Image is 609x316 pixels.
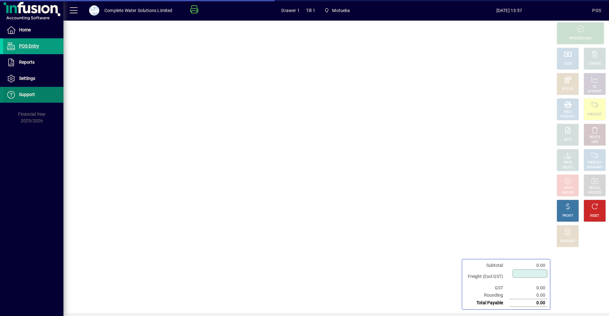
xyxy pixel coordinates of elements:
div: SUMMARY [587,165,603,170]
div: RECALL [589,186,600,190]
div: RESET [590,214,599,218]
span: Settings [19,76,35,81]
div: INVOICE [562,190,573,195]
span: POS Entry [19,43,39,48]
div: SELECT [562,165,573,170]
td: Freight (Excl GST) [465,269,509,284]
td: 0.00 [509,262,547,269]
span: Reports [19,60,35,65]
span: Support [19,92,35,97]
span: Till 1 [306,5,315,16]
a: Support [3,87,63,103]
span: Motueka [332,5,350,16]
div: PRODUCT [587,160,602,165]
span: Home [19,27,31,32]
div: HOLD [564,186,572,190]
td: 0.00 [509,292,547,299]
td: 0.00 [509,299,547,307]
div: CASH [564,61,572,66]
div: PROFIT [562,214,573,218]
div: ACCOUNT [587,89,602,94]
div: GL [593,84,597,89]
div: INVOICES [588,190,601,195]
div: PRODUCT [560,114,575,119]
span: [DATE] 13:57 [426,5,592,16]
div: DISCOUNT [560,239,575,244]
a: Reports [3,55,63,70]
div: LINE [592,140,598,145]
td: GST [465,284,509,292]
div: Complete Water Solutions Limited [104,5,173,16]
div: CHARGE [589,61,601,66]
td: 0.00 [509,284,547,292]
div: PROCESS SALE [569,36,592,41]
div: EFTPOS [562,87,574,92]
td: Rounding [465,292,509,299]
span: Motueka [322,5,353,16]
span: Drawer 1 [281,5,299,16]
div: DELETE [589,135,600,140]
a: Home [3,22,63,38]
button: Profile [84,5,104,16]
div: POS [592,5,601,16]
div: NOTE [564,138,572,142]
a: Settings [3,71,63,87]
td: Total Payable [465,299,509,307]
div: MISC [564,110,572,114]
td: Subtotal [465,262,509,269]
div: PRICE [564,160,572,165]
div: PRODUCT [587,112,602,117]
